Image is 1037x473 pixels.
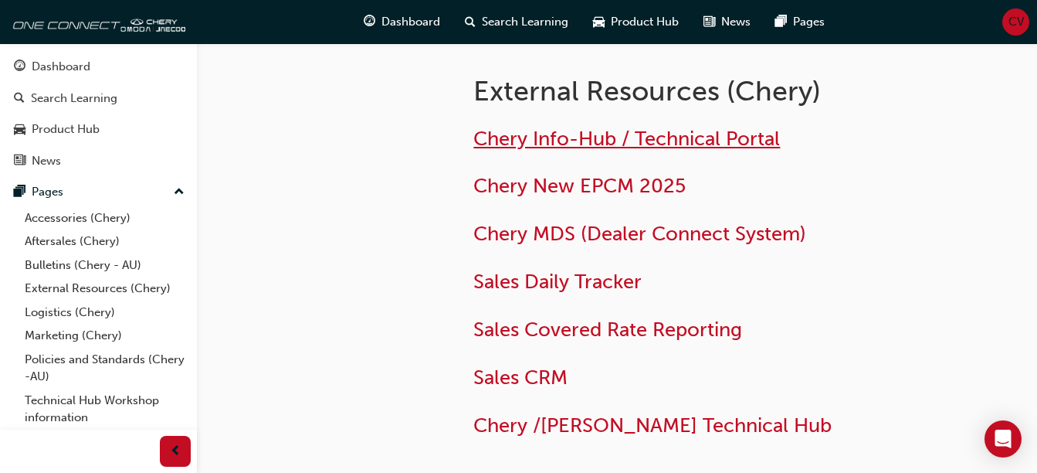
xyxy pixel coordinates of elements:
span: Pages [793,13,825,31]
a: Accessories (Chery) [19,206,191,230]
a: Sales Covered Rate Reporting [473,318,742,342]
div: News [32,152,61,170]
a: External Resources (Chery) [19,277,191,301]
span: news-icon [14,155,25,168]
a: Technical Hub Workshop information [19,389,191,430]
div: Product Hub [32,121,100,138]
a: search-iconSearch Learning [452,6,581,38]
a: Sales CRM [473,366,568,390]
a: Product Hub [6,115,191,144]
span: search-icon [465,12,476,32]
a: Sales Daily Tracker [473,270,642,294]
span: Product Hub [611,13,679,31]
span: news-icon [703,12,715,32]
div: Search Learning [31,90,117,107]
a: Search Learning [6,84,191,113]
a: Chery MDS (Dealer Connect System) [473,222,806,246]
span: Dashboard [381,13,440,31]
span: car-icon [593,12,605,32]
a: News [6,147,191,175]
button: DashboardSearch LearningProduct HubNews [6,49,191,178]
a: car-iconProduct Hub [581,6,691,38]
span: CV [1008,13,1024,31]
div: Dashboard [32,58,90,76]
a: Marketing (Chery) [19,324,191,348]
div: Open Intercom Messenger [984,420,1022,458]
a: news-iconNews [691,6,763,38]
span: search-icon [14,92,25,106]
img: oneconnect [8,6,185,37]
a: Chery New EPCM 2025 [473,174,686,198]
a: Aftersales (Chery) [19,230,191,254]
span: guage-icon [364,12,375,32]
a: guage-iconDashboard [351,6,452,38]
a: Dashboard [6,53,191,81]
span: pages-icon [14,185,25,199]
span: pages-icon [775,12,787,32]
span: up-icon [174,182,185,202]
span: prev-icon [170,442,181,461]
h1: External Resources (Chery) [473,74,920,108]
span: Search Learning [482,13,568,31]
a: Logistics (Chery) [19,301,191,325]
a: Chery /[PERSON_NAME] Technical Hub [473,413,832,437]
a: Chery Info-Hub / Technical Portal [473,127,780,151]
button: Pages [6,178,191,206]
a: pages-iconPages [763,6,837,38]
span: guage-icon [14,60,25,74]
a: Bulletins (Chery - AU) [19,254,191,277]
span: News [721,13,751,31]
a: Policies and Standards (Chery -AU) [19,348,191,389]
div: Pages [32,183,63,201]
span: car-icon [14,123,25,137]
button: CV [1002,9,1029,36]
